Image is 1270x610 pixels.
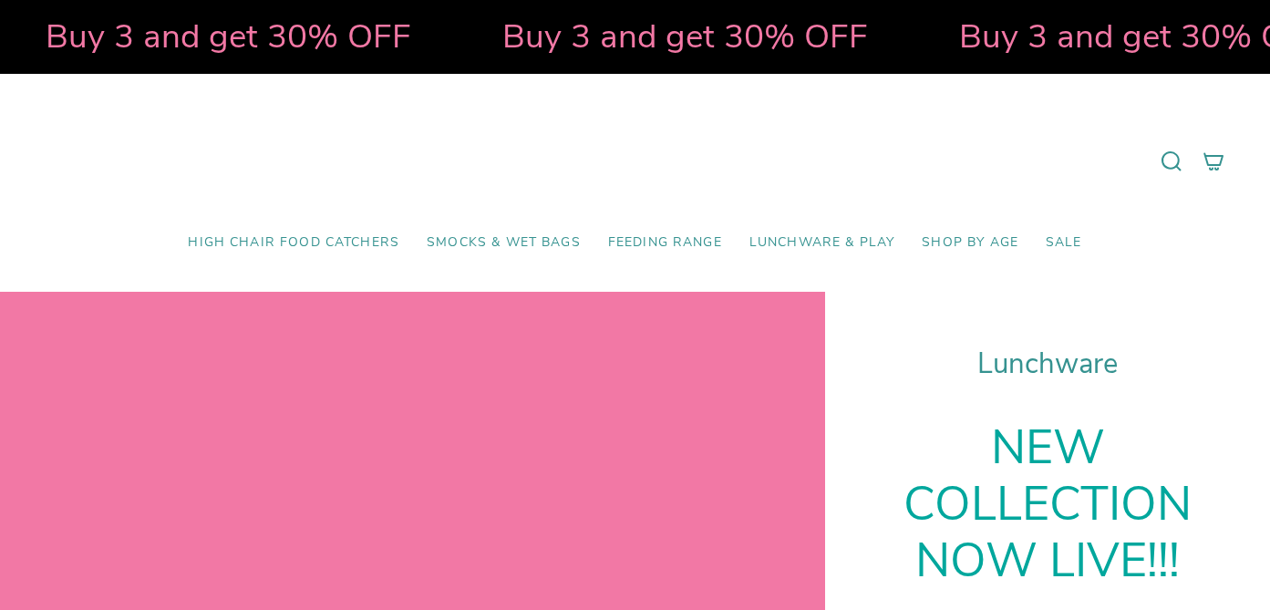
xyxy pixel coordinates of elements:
[903,416,1192,593] strong: NEW COLLECTION NOW LIVE!!!
[908,222,1032,264] a: Shop by Age
[1032,222,1096,264] a: SALE
[1046,235,1082,251] span: SALE
[871,347,1224,381] h1: Lunchware
[478,101,792,222] a: Mumma’s Little Helpers
[188,235,399,251] span: High Chair Food Catchers
[608,235,722,251] span: Feeding Range
[594,222,736,264] a: Feeding Range
[736,222,908,264] a: Lunchware & Play
[427,235,581,251] span: Smocks & Wet Bags
[413,222,594,264] a: Smocks & Wet Bags
[922,235,1018,251] span: Shop by Age
[484,14,850,59] strong: Buy 3 and get 30% OFF
[27,14,393,59] strong: Buy 3 and get 30% OFF
[749,235,894,251] span: Lunchware & Play
[174,222,413,264] a: High Chair Food Catchers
